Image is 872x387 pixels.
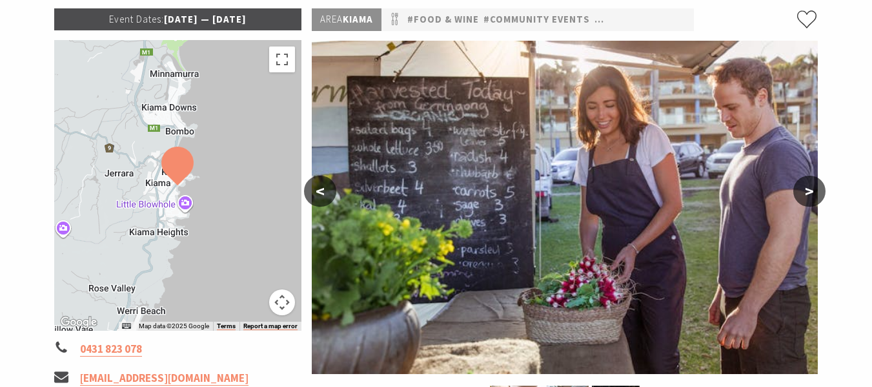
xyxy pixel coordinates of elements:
[122,322,131,331] button: Keyboard shortcuts
[80,371,248,386] a: [EMAIL_ADDRESS][DOMAIN_NAME]
[54,8,302,30] p: [DATE] — [DATE]
[80,342,142,357] a: 0431 823 078
[217,322,236,330] a: Terms (opens in new tab)
[312,8,381,31] p: Kiama
[793,176,826,207] button: >
[304,176,336,207] button: <
[688,12,741,28] a: #Markets
[57,314,100,331] a: Open this area in Google Maps (opens a new window)
[269,47,295,72] button: Toggle fullscreen view
[139,322,209,329] span: Map data ©2025 Google
[320,13,343,25] span: Area
[269,289,295,315] button: Map camera controls
[594,12,684,28] a: #Family Friendly
[243,322,298,330] a: Report a map error
[57,314,100,331] img: Google
[407,12,479,28] a: #Food & Wine
[312,41,818,374] img: Kiama-Farmers-Market-Credit-DNSW
[109,13,164,25] span: Event Dates:
[483,12,590,28] a: #Community Events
